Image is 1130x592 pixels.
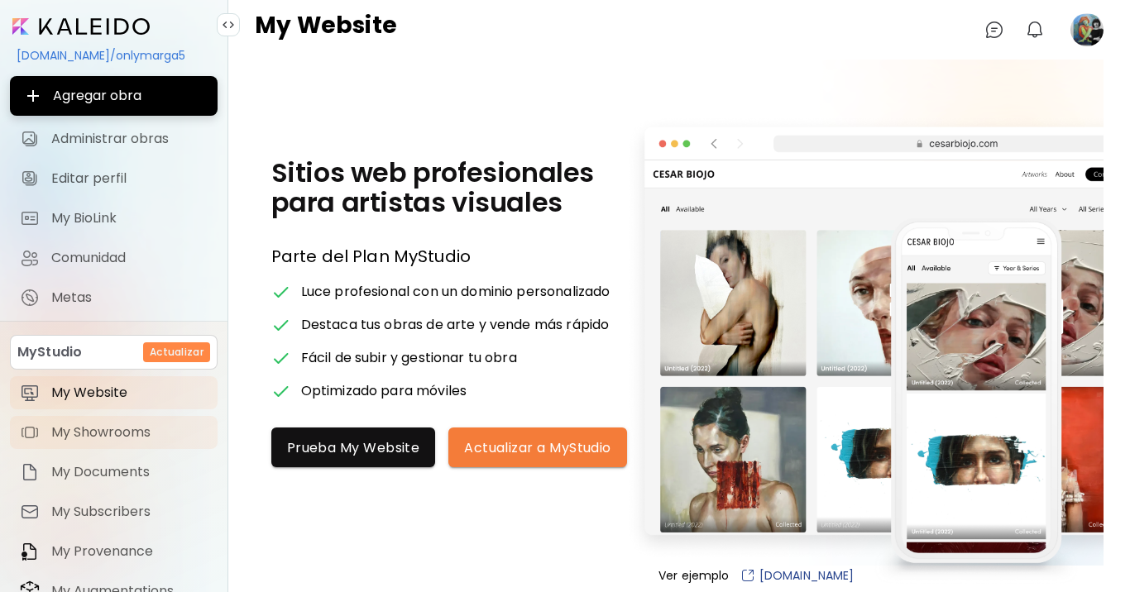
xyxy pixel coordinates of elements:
[51,289,208,306] span: Metas
[10,535,218,568] a: itemMy Provenance
[271,381,291,401] img: checkmark
[20,462,40,482] img: item
[868,218,1083,590] img: myWebsite-example
[20,383,40,403] img: item
[10,376,218,409] a: itemMy Website
[271,427,436,467] button: Prueba My Website
[10,416,218,449] a: itemMy Showrooms
[984,20,1004,40] img: chatIcon
[51,210,208,227] span: My BioLink
[10,122,218,155] a: Administrar obras iconAdministrar obras
[10,76,218,116] button: Agregar obra
[10,495,218,528] a: itemMy Subscribers
[51,464,208,480] span: My Documents
[271,244,627,269] h4: Parte del Plan MyStudio
[20,423,40,442] img: item
[271,158,627,217] h2: Sitios web profesionales para artistas visuales
[20,502,40,522] img: item
[20,248,40,268] img: Comunidad icon
[465,439,610,456] span: Actualizar a MyStudio
[222,18,235,31] img: collapse
[271,315,291,335] img: checkmark
[20,288,40,308] img: Metas icon
[1025,20,1045,40] img: bellIcon
[10,41,218,69] div: [DOMAIN_NAME]/onlymarga5
[10,241,218,275] a: Comunidad iconComunidad
[51,543,208,560] span: My Provenance
[301,315,610,335] p: Destaca tus obras de arte y vende más rápido
[51,424,208,441] span: My Showrooms
[150,345,203,360] h6: Actualizar
[10,162,218,195] a: Editar perfil iconEditar perfil
[301,282,610,302] p: Luce profesional con un dominio personalizado
[10,202,218,235] a: completeMy BioLink iconMy BioLink
[10,456,218,489] a: itemMy Documents
[625,115,1104,561] img: myWebsite-example
[20,542,40,561] img: item
[301,348,517,368] p: Fácil de subir y gestionar tu obra
[20,129,40,149] img: Administrar obras icon
[271,282,291,302] img: checkmark
[301,381,467,401] p: Optimizado para móviles
[51,504,208,520] span: My Subscribers
[51,384,208,401] span: My Website
[23,86,204,106] span: Agregar obra
[51,131,208,147] span: Administrar obras
[271,348,291,368] img: checkmark
[1021,16,1049,44] button: bellIcon
[288,439,419,456] span: Prueba My Website
[51,250,208,266] span: Comunidad
[17,342,82,362] p: MyStudio
[10,281,218,314] a: completeMetas iconMetas
[448,427,626,467] button: Actualizar a MyStudio
[255,13,397,46] h4: My Website
[20,208,40,228] img: My BioLink icon
[51,170,208,187] span: Editar perfil
[20,169,40,189] img: Editar perfil icon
